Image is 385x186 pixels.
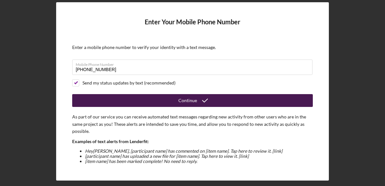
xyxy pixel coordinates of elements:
div: Send my status updates by text (recommended) [82,80,175,85]
div: Enter a mobile phone number to verify your identity with a text message. [72,45,313,50]
button: Continue [72,94,313,107]
h4: Enter Your Mobile Phone Number [72,18,313,35]
label: Mobile Phone Number [76,60,312,67]
p: Examples of text alerts from Lenderfit: [72,138,313,145]
li: Hey [PERSON_NAME] , [participant name] has commented on [item name]. Tap here to review it. [link] [85,149,313,154]
p: As part of our service you can receive automated text messages regarding new activity from other ... [72,113,313,135]
div: Continue [178,94,197,107]
li: [participant name] has uploaded a new file for [item name]. Tap here to view it. [link] [85,154,313,159]
li: [item name] has been marked complete! No need to reply. [85,159,313,164]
